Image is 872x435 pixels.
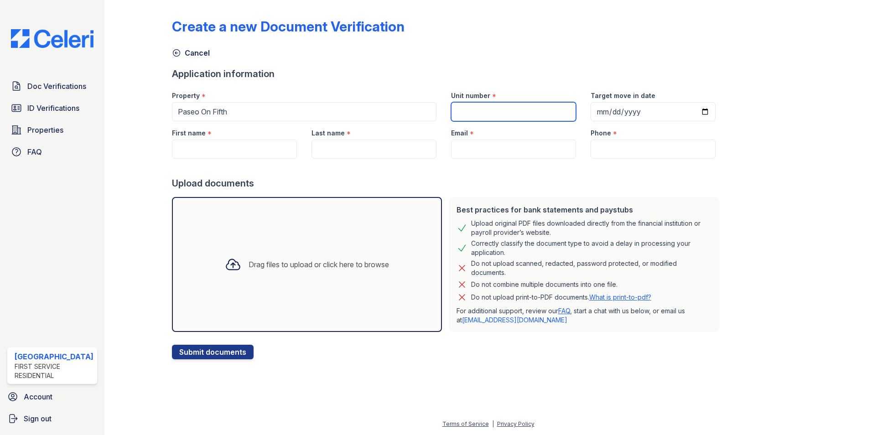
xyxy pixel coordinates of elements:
[27,124,63,135] span: Properties
[471,293,651,302] p: Do not upload print-to-PDF documents.
[172,345,254,359] button: Submit documents
[497,420,535,427] a: Privacy Policy
[7,143,97,161] a: FAQ
[471,219,712,237] div: Upload original PDF files downloaded directly from the financial institution or payroll provider’...
[7,99,97,117] a: ID Verifications
[442,420,489,427] a: Terms of Service
[24,413,52,424] span: Sign out
[172,47,210,58] a: Cancel
[591,91,655,100] label: Target move in date
[471,239,712,257] div: Correctly classify the document type to avoid a delay in processing your application.
[172,177,723,190] div: Upload documents
[172,67,723,80] div: Application information
[457,204,712,215] div: Best practices for bank statements and paystubs
[7,77,97,95] a: Doc Verifications
[4,388,101,406] a: Account
[471,259,712,277] div: Do not upload scanned, redacted, password protected, or modified documents.
[172,18,405,35] div: Create a new Document Verification
[492,420,494,427] div: |
[451,91,490,100] label: Unit number
[7,121,97,139] a: Properties
[558,307,570,315] a: FAQ
[27,81,86,92] span: Doc Verifications
[451,129,468,138] label: Email
[27,146,42,157] span: FAQ
[15,362,93,380] div: First Service Residential
[27,103,79,114] span: ID Verifications
[471,279,618,290] div: Do not combine multiple documents into one file.
[4,409,101,428] a: Sign out
[249,259,389,270] div: Drag files to upload or click here to browse
[591,129,611,138] label: Phone
[4,29,101,48] img: CE_Logo_Blue-a8612792a0a2168367f1c8372b55b34899dd931a85d93a1a3d3e32e68fde9ad4.png
[311,129,345,138] label: Last name
[24,391,52,402] span: Account
[172,129,206,138] label: First name
[462,316,567,324] a: [EMAIL_ADDRESS][DOMAIN_NAME]
[172,91,200,100] label: Property
[457,306,712,325] p: For additional support, review our , start a chat with us below, or email us at
[589,293,651,301] a: What is print-to-pdf?
[15,351,93,362] div: [GEOGRAPHIC_DATA]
